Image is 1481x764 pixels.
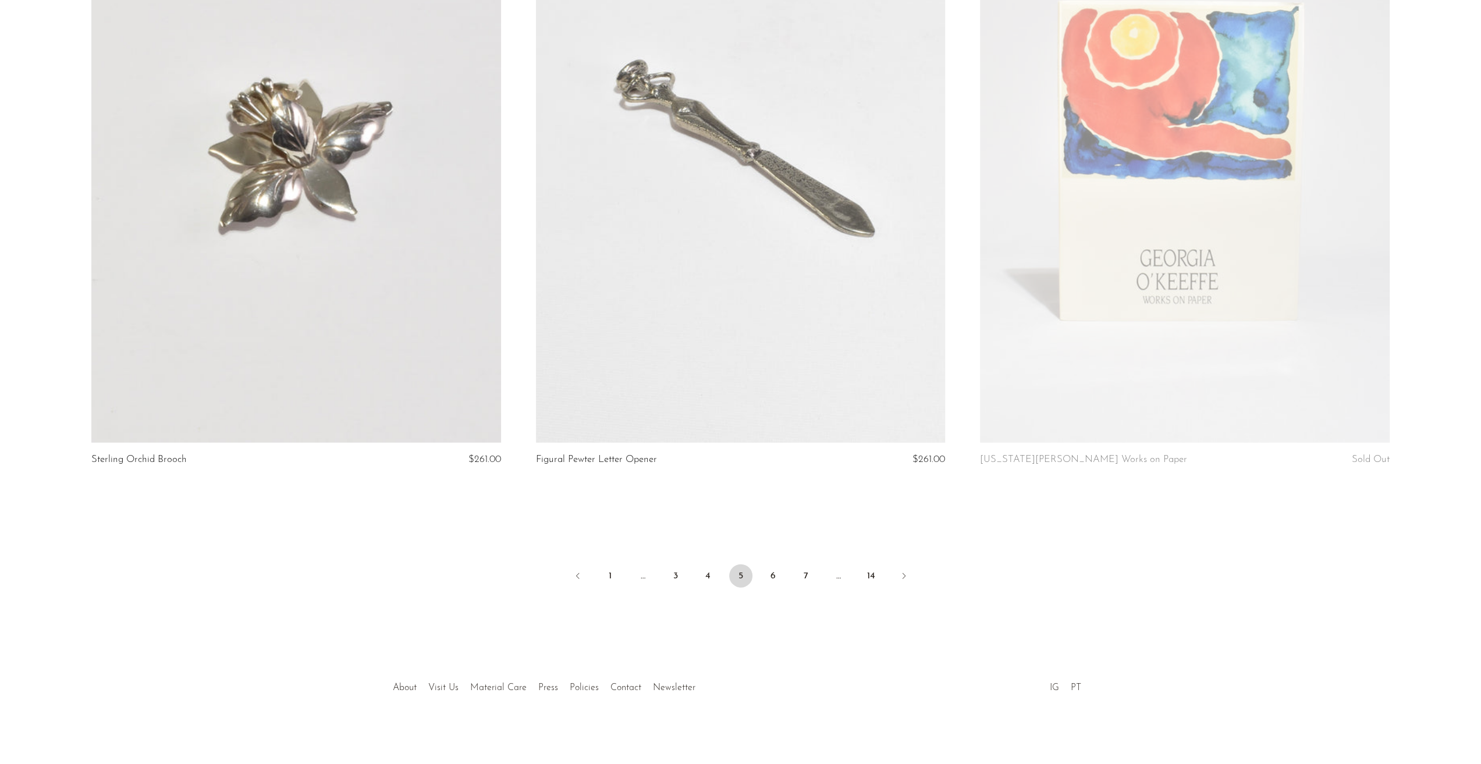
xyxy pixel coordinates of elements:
a: Material Care [470,683,527,692]
span: 5 [729,564,752,588]
a: Contact [610,683,641,692]
a: [US_STATE][PERSON_NAME] Works on Paper [980,454,1187,465]
a: IG [1050,683,1059,692]
span: Sold Out [1352,454,1390,464]
a: Visit Us [428,683,459,692]
a: Press [538,683,558,692]
a: Previous [566,564,589,590]
a: Sterling Orchid Brooch [91,454,187,465]
a: 3 [664,564,687,588]
ul: Quick links [387,674,701,696]
a: 4 [697,564,720,588]
span: $261.00 [912,454,945,464]
span: $261.00 [468,454,501,464]
a: PT [1071,683,1081,692]
span: … [631,564,655,588]
a: Policies [570,683,599,692]
a: 6 [762,564,785,588]
a: 7 [794,564,818,588]
a: About [393,683,417,692]
a: 14 [860,564,883,588]
span: … [827,564,850,588]
a: Next [892,564,915,590]
a: Figural Pewter Letter Opener [536,454,657,465]
a: 1 [599,564,622,588]
ul: Social Medias [1044,674,1087,696]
